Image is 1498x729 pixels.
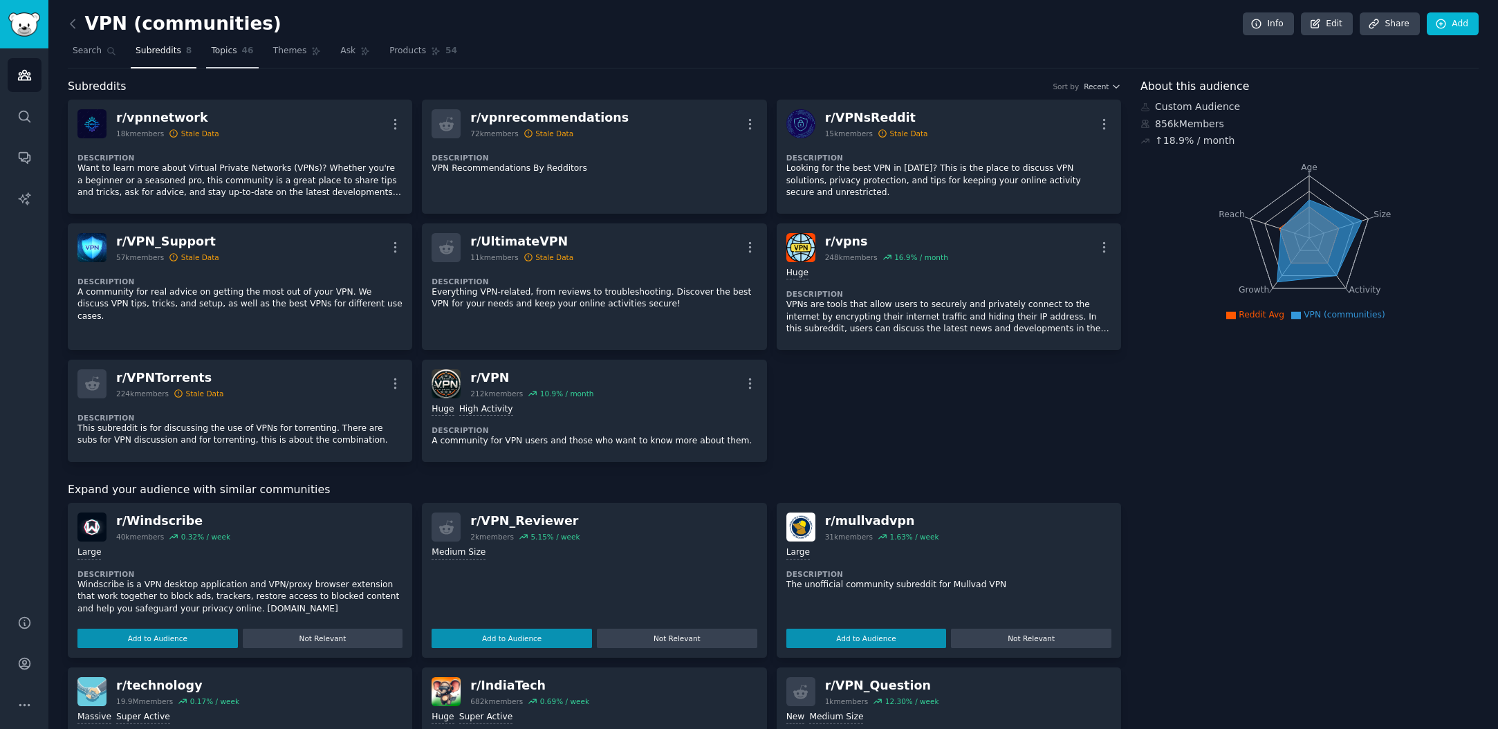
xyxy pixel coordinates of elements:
div: r/ vpnrecommendations [470,109,629,127]
a: Info [1243,12,1294,36]
span: Reddit Avg [1239,310,1284,320]
div: Medium Size [432,546,486,560]
div: Stale Data [889,129,927,138]
span: Subreddits [136,45,181,57]
div: r/ IndiaTech [470,677,589,694]
p: Want to learn more about Virtual Private Networks (VPNs)? Whether you're a beginner or a seasoned... [77,163,403,199]
p: VPN Recommendations By Redditors [432,163,757,175]
tspan: Reach [1219,209,1245,219]
div: 12.30 % / week [885,696,939,706]
img: VPN [432,369,461,398]
div: 31k members [825,532,873,542]
div: 224k members [116,389,169,398]
div: 57k members [116,252,164,262]
dt: Description [786,289,1111,299]
a: Themes [268,40,326,68]
a: Topics46 [206,40,258,68]
div: Huge [786,267,808,280]
img: vpnnetwork [77,109,107,138]
img: mullvadvpn [786,513,815,542]
dt: Description [432,277,757,286]
div: r/ technology [116,677,239,694]
div: 212k members [470,389,523,398]
div: 0.17 % / week [190,696,239,706]
div: 11k members [470,252,518,262]
a: r/UltimateVPN11kmembersStale DataDescriptionEverything VPN-related, from reviews to troubleshooti... [422,223,766,350]
div: r/ mullvadvpn [825,513,939,530]
button: Recent [1084,82,1121,91]
div: ↑ 18.9 % / month [1155,133,1235,148]
div: 0.32 % / week [181,532,230,542]
div: Super Active [116,711,170,724]
div: Huge [432,403,454,416]
div: 856k Members [1140,117,1479,131]
img: VPNsReddit [786,109,815,138]
div: Stale Data [181,252,219,262]
div: r/ VPN_Question [825,677,939,694]
div: 1k members [825,696,869,706]
a: r/vpnrecommendations72kmembersStale DataDescriptionVPN Recommendations By Redditors [422,100,766,214]
span: 46 [242,45,254,57]
dt: Description [786,153,1111,163]
div: 15k members [825,129,873,138]
div: r/ VPN_Reviewer [470,513,580,530]
div: r/ VPN_Support [116,233,219,250]
span: 8 [186,45,192,57]
img: technology [77,677,107,706]
div: High Activity [459,403,513,416]
tspan: Age [1301,163,1317,172]
p: The unofficial community subreddit for Mullvad VPN [786,579,1111,591]
div: 16.9 % / month [894,252,948,262]
tspan: Growth [1239,285,1269,295]
div: 72k members [470,129,518,138]
tspan: Activity [1349,285,1381,295]
dt: Description [432,425,757,435]
p: A community for real advice on getting the most out of your VPN. We discuss VPN tips, tricks, and... [77,286,403,323]
a: Edit [1301,12,1353,36]
div: Large [77,546,101,560]
div: Stale Data [181,129,219,138]
div: 19.9M members [116,696,173,706]
p: Windscribe is a VPN desktop application and VPN/proxy browser extension that work together to blo... [77,579,403,616]
span: Subreddits [68,78,127,95]
div: Medium Size [809,711,863,724]
p: VPNs are tools that allow users to securely and privately connect to the internet by encrypting t... [786,299,1111,335]
dt: Description [77,153,403,163]
div: 5.15 % / week [530,532,580,542]
a: VPN_Supportr/VPN_Support57kmembersStale DataDescriptionA community for real advice on getting the... [68,223,412,350]
a: Products54 [385,40,462,68]
a: Subreddits8 [131,40,196,68]
span: VPN (communities) [1304,310,1385,320]
div: Stale Data [535,129,573,138]
img: VPN_Support [77,233,107,262]
p: A community for VPN users and those who want to know more about them. [432,435,757,447]
a: vpnsr/vpns248kmembers16.9% / monthHugeDescriptionVPNs are tools that allow users to securely and ... [777,223,1121,350]
div: Sort by [1053,82,1079,91]
div: Custom Audience [1140,100,1479,114]
span: About this audience [1140,78,1249,95]
a: r/VPNTorrents224kmembersStale DataDescriptionThis subreddit is for discussing the use of VPNs for... [68,360,412,462]
img: Windscribe [77,513,107,542]
div: 248k members [825,252,878,262]
div: r/ vpnnetwork [116,109,219,127]
dt: Description [77,569,403,579]
span: Themes [273,45,307,57]
a: Ask [335,40,375,68]
p: Everything VPN-related, from reviews to troubleshooting. Discover the best VPN for your needs and... [432,286,757,311]
tspan: Size [1374,209,1391,219]
div: r/ vpns [825,233,948,250]
div: New [786,711,805,724]
div: Massive [77,711,111,724]
img: vpns [786,233,815,262]
button: Not Relevant [951,629,1111,648]
p: This subreddit is for discussing the use of VPNs for torrenting. There are subs for VPN discussio... [77,423,403,447]
a: Search [68,40,121,68]
div: Large [786,546,810,560]
div: 682k members [470,696,523,706]
div: Huge [432,711,454,724]
a: Add [1427,12,1479,36]
span: Expand your audience with similar communities [68,481,330,499]
span: Search [73,45,102,57]
div: r/ VPNsReddit [825,109,928,127]
div: 2k members [470,532,514,542]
